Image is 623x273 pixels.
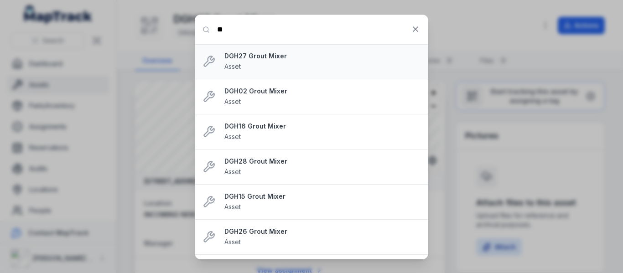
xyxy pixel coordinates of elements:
[224,203,241,211] span: Asset
[224,157,421,177] a: DGH28 Grout MixerAsset
[224,122,421,131] strong: DGH16 Grout Mixer
[224,133,241,140] span: Asset
[224,168,241,175] span: Asset
[224,227,421,247] a: DGH26 Grout MixerAsset
[224,157,421,166] strong: DGH28 Grout Mixer
[224,98,241,105] span: Asset
[224,52,421,72] a: DGH27 Grout MixerAsset
[224,192,421,212] a: DGH15 Grout MixerAsset
[224,87,421,107] a: DGH02 Grout MixerAsset
[224,227,421,236] strong: DGH26 Grout Mixer
[224,62,241,70] span: Asset
[224,122,421,142] a: DGH16 Grout MixerAsset
[224,52,421,61] strong: DGH27 Grout Mixer
[224,87,421,96] strong: DGH02 Grout Mixer
[224,238,241,246] span: Asset
[224,192,421,201] strong: DGH15 Grout Mixer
